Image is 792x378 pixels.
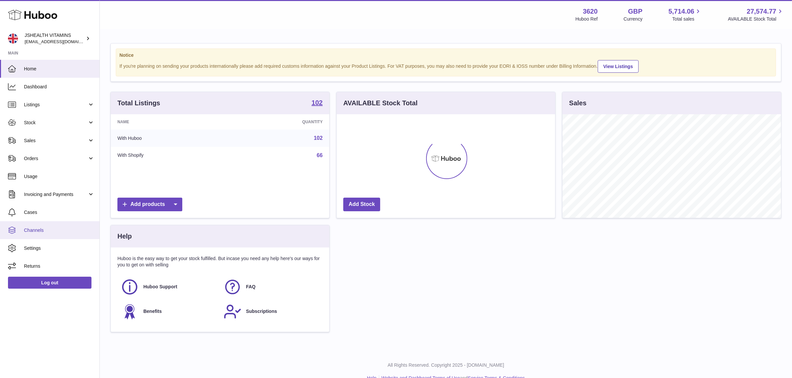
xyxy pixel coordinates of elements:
[111,130,229,147] td: With Huboo
[229,114,329,130] th: Quantity
[25,32,84,45] div: JSHEALTH VITAMINS
[119,52,772,58] strong: Notice
[143,308,162,315] span: Benefits
[24,102,87,108] span: Listings
[121,303,217,321] a: Benefits
[598,60,639,73] a: View Listings
[24,173,94,180] span: Usage
[8,277,91,289] a: Log out
[669,7,695,16] span: 5,714.06
[24,138,87,144] span: Sales
[121,278,217,296] a: Huboo Support
[24,155,87,162] span: Orders
[24,209,94,216] span: Cases
[672,16,702,22] span: Total sales
[24,191,87,198] span: Invoicing and Payments
[575,16,598,22] div: Huboo Ref
[246,284,256,290] span: FAQ
[24,120,87,126] span: Stock
[343,99,417,108] h3: AVAILABLE Stock Total
[24,84,94,90] span: Dashboard
[117,232,132,241] h3: Help
[728,7,784,22] a: 27,574.77 AVAILABLE Stock Total
[628,7,642,16] strong: GBP
[117,99,160,108] h3: Total Listings
[224,303,320,321] a: Subscriptions
[312,99,323,106] strong: 102
[143,284,177,290] span: Huboo Support
[728,16,784,22] span: AVAILABLE Stock Total
[105,362,787,368] p: All Rights Reserved. Copyright 2025 - [DOMAIN_NAME]
[24,66,94,72] span: Home
[747,7,776,16] span: 27,574.77
[246,308,277,315] span: Subscriptions
[8,34,18,44] img: internalAdmin-3620@internal.huboo.com
[111,147,229,164] td: With Shopify
[569,99,586,108] h3: Sales
[24,245,94,251] span: Settings
[317,152,323,158] a: 66
[117,198,182,211] a: Add products
[583,7,598,16] strong: 3620
[224,278,320,296] a: FAQ
[312,99,323,107] a: 102
[24,227,94,234] span: Channels
[111,114,229,130] th: Name
[119,59,772,73] div: If you're planning on sending your products internationally please add required customs informati...
[343,198,380,211] a: Add Stock
[314,135,323,141] a: 102
[669,7,702,22] a: 5,714.06 Total sales
[24,263,94,269] span: Returns
[624,16,643,22] div: Currency
[25,39,98,44] span: [EMAIL_ADDRESS][DOMAIN_NAME]
[117,255,323,268] p: Huboo is the easy way to get your stock fulfilled. But incase you need any help here's our ways f...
